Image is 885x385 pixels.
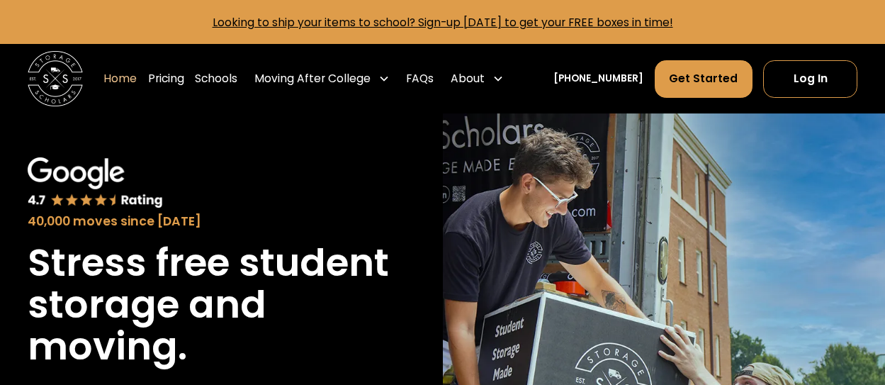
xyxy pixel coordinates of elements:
img: Storage Scholars main logo [28,51,83,106]
div: About [451,70,485,87]
a: Schools [195,60,237,99]
a: Looking to ship your items to school? Sign-up [DATE] to get your FREE boxes in time! [213,15,673,30]
a: [PHONE_NUMBER] [553,72,643,86]
img: Google 4.7 star rating [28,157,163,209]
div: About [445,60,509,99]
a: Log In [763,60,857,98]
div: Moving After College [254,70,371,87]
a: Get Started [655,60,752,98]
div: 40,000 moves since [DATE] [28,212,415,230]
a: Home [103,60,137,99]
h1: Stress free student storage and moving. [28,242,415,367]
a: Pricing [148,60,184,99]
a: FAQs [406,60,434,99]
div: Moving After College [249,60,395,99]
